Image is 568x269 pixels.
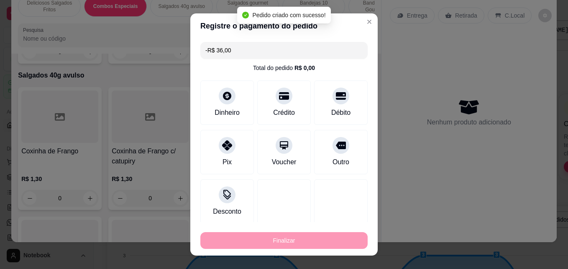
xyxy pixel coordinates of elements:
[205,42,363,59] input: Ex.: hambúrguer de cordeiro
[252,12,325,18] span: Pedido criado com sucesso!
[294,64,315,72] div: R$ 0,00
[331,108,351,118] div: Débito
[223,157,232,167] div: Pix
[363,15,376,28] button: Close
[272,157,297,167] div: Voucher
[253,64,315,72] div: Total do pedido
[190,13,378,39] header: Registre o pagamento do pedido
[213,207,241,217] div: Desconto
[215,108,240,118] div: Dinheiro
[242,12,249,18] span: check-circle
[273,108,295,118] div: Crédito
[333,157,349,167] div: Outro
